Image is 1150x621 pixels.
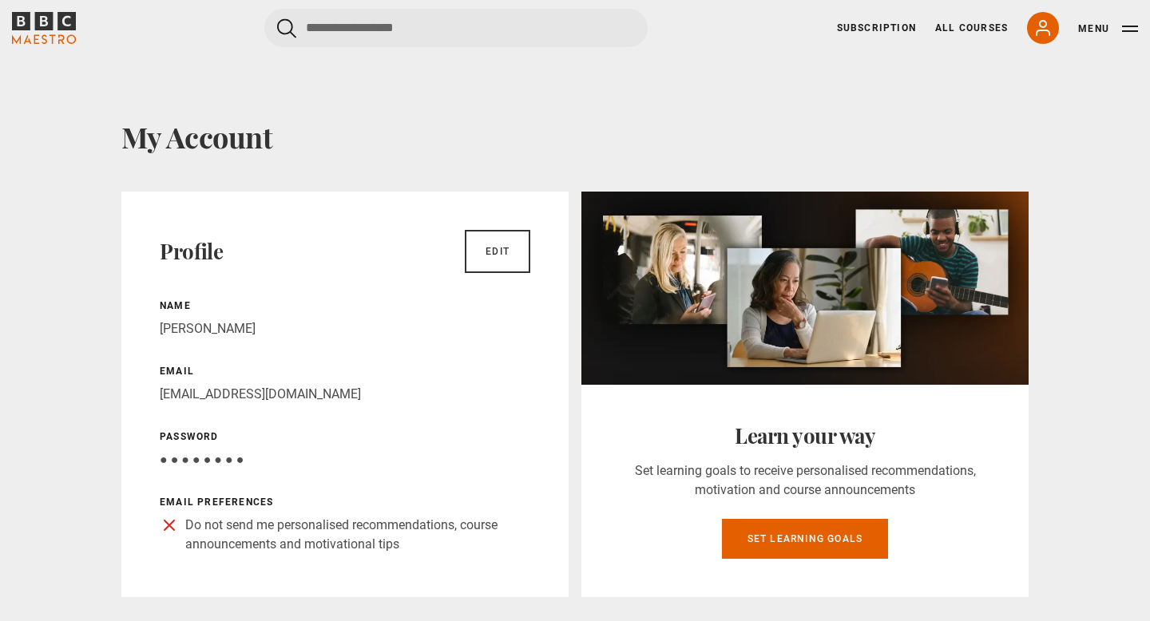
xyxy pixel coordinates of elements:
[160,385,530,404] p: [EMAIL_ADDRESS][DOMAIN_NAME]
[185,516,530,554] p: Do not send me personalised recommendations, course announcements and motivational tips
[160,452,244,467] span: ● ● ● ● ● ● ● ●
[837,21,916,35] a: Subscription
[160,364,530,378] p: Email
[935,21,1008,35] a: All Courses
[1078,21,1138,37] button: Toggle navigation
[722,519,889,559] a: Set learning goals
[121,120,1029,153] h1: My Account
[160,319,530,338] p: [PERSON_NAME]
[160,429,530,444] p: Password
[160,495,530,509] p: Email preferences
[277,18,296,38] button: Submit the search query
[12,12,76,44] svg: BBC Maestro
[620,461,990,500] p: Set learning goals to receive personalised recommendations, motivation and course announcements
[160,239,223,264] h2: Profile
[160,299,530,313] p: Name
[620,423,990,449] h2: Learn your way
[465,230,530,273] a: Edit
[264,9,648,47] input: Search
